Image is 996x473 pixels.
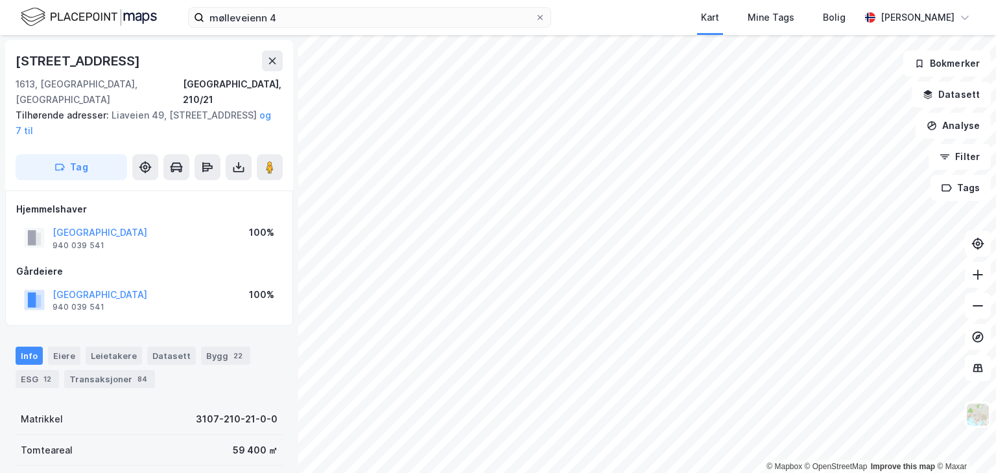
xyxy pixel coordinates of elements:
div: [STREET_ADDRESS] [16,51,143,71]
div: [GEOGRAPHIC_DATA], 210/21 [183,76,283,108]
div: Gårdeiere [16,264,282,279]
div: Leietakere [86,347,142,365]
div: 12 [41,373,54,386]
div: Transaksjoner [64,370,155,388]
div: Datasett [147,347,196,365]
a: OpenStreetMap [805,462,868,471]
div: ESG [16,370,59,388]
div: Kart [701,10,719,25]
div: 940 039 541 [53,240,104,251]
div: Info [16,347,43,365]
a: Improve this map [871,462,935,471]
div: 84 [135,373,150,386]
div: Matrikkel [21,411,63,427]
div: Tomteareal [21,443,73,458]
div: 1613, [GEOGRAPHIC_DATA], [GEOGRAPHIC_DATA] [16,76,183,108]
button: Bokmerker [903,51,991,76]
button: Filter [929,144,991,170]
div: 100% [249,287,274,303]
div: [PERSON_NAME] [881,10,954,25]
div: 59 400 ㎡ [233,443,278,458]
input: Søk på adresse, matrikkel, gårdeiere, leietakere eller personer [204,8,535,27]
button: Datasett [912,82,991,108]
div: Bygg [201,347,250,365]
img: Z [966,402,990,427]
div: Liaveien 49, [STREET_ADDRESS] [16,108,272,139]
iframe: Chat Widget [931,411,996,473]
div: Hjemmelshaver [16,202,282,217]
button: Tag [16,154,127,180]
div: 100% [249,225,274,240]
span: Tilhørende adresser: [16,110,112,121]
button: Tags [931,175,991,201]
div: Eiere [48,347,80,365]
div: 940 039 541 [53,302,104,312]
div: Mine Tags [748,10,794,25]
img: logo.f888ab2527a4732fd821a326f86c7f29.svg [21,6,157,29]
div: Bolig [823,10,846,25]
div: 22 [231,349,245,362]
div: 3107-210-21-0-0 [196,411,278,427]
a: Mapbox [766,462,802,471]
button: Analyse [916,113,991,139]
div: Kontrollprogram for chat [931,411,996,473]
